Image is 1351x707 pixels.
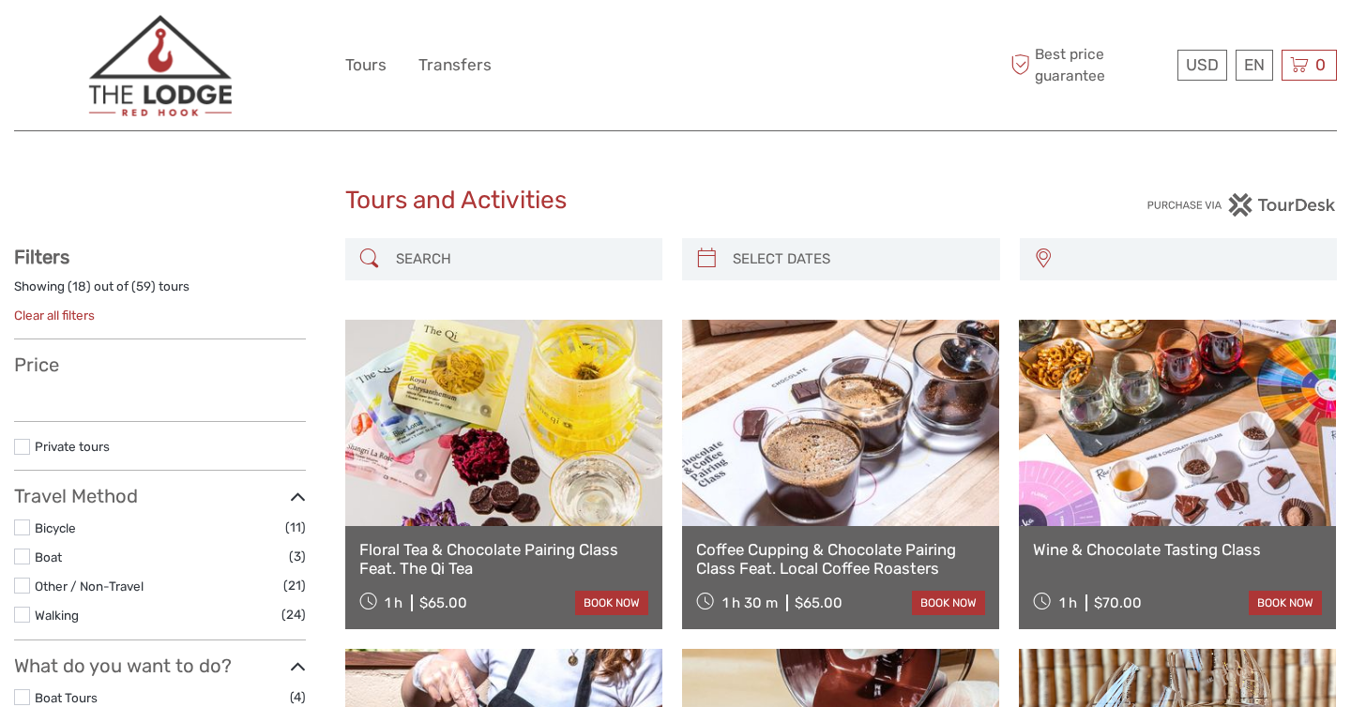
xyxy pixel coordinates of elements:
h1: Tours and Activities [345,186,1007,216]
div: $65.00 [419,594,467,611]
a: Wine & Chocolate Tasting Class [1033,540,1322,559]
span: (21) [283,575,306,596]
a: Tours [345,52,387,79]
a: Transfers [418,52,492,79]
label: 18 [72,278,86,295]
h3: Travel Method [14,485,306,507]
img: PurchaseViaTourDesk.png [1146,193,1337,217]
h3: Price [14,353,306,376]
span: 1 h 30 m [722,594,778,611]
a: Other / Non-Travel [35,579,144,594]
a: book now [1249,591,1322,615]
a: Floral Tea & Chocolate Pairing Class Feat. The Qi Tea [359,540,648,579]
span: (11) [285,517,306,538]
strong: Filters [14,246,69,268]
div: Showing ( ) out of ( ) tours [14,278,306,307]
a: book now [912,591,985,615]
label: 59 [136,278,151,295]
span: USD [1186,55,1219,74]
a: Boat [35,549,62,564]
span: (3) [289,546,306,567]
span: 1 h [385,594,402,611]
a: Boat Tours [35,690,98,705]
a: Walking [35,608,79,623]
div: $65.00 [795,594,842,611]
div: $70.00 [1094,594,1142,611]
img: 3372-446ee131-1f5f-44bb-ab65-b016f9bed1fb_logo_big.png [88,14,232,116]
span: 0 [1313,55,1328,74]
span: Best price guarantee [1007,44,1174,85]
a: Clear all filters [14,308,95,323]
input: SELECT DATES [725,243,991,276]
h3: What do you want to do? [14,654,306,677]
span: 1 h [1059,594,1077,611]
span: (24) [281,604,306,625]
div: EN [1236,50,1273,81]
a: Private tours [35,439,110,454]
a: book now [575,591,648,615]
input: SEARCH [388,243,654,276]
a: Coffee Cupping & Chocolate Pairing Class Feat. Local Coffee Roasters [696,540,985,579]
a: Bicycle [35,520,76,535]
